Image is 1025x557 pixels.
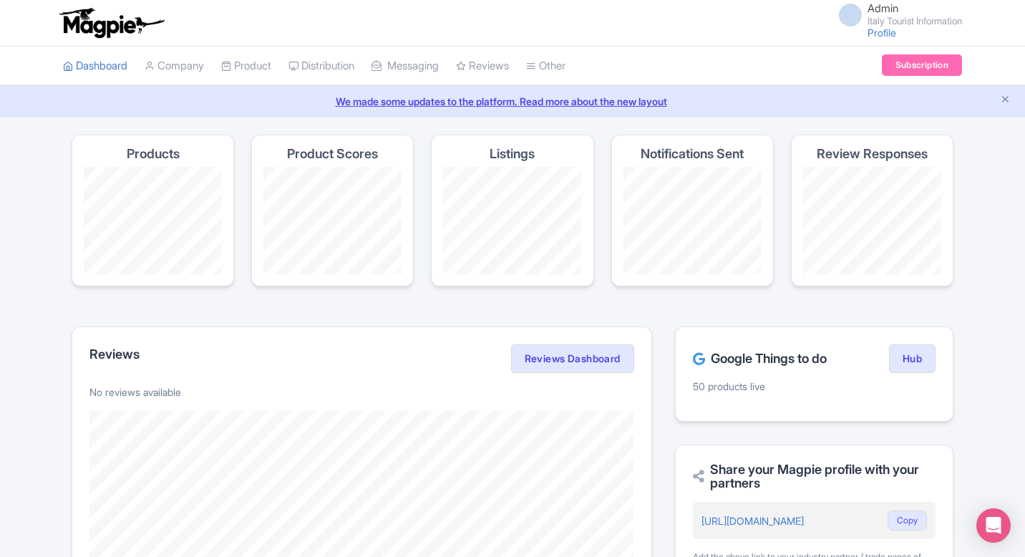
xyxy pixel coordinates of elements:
button: Copy [888,510,927,531]
p: 50 products live [693,379,936,394]
a: Admin Italy Tourist Information [830,3,962,26]
a: Product [221,47,271,86]
a: Company [145,47,204,86]
a: [URL][DOMAIN_NAME] [701,515,804,527]
h2: Reviews [89,347,140,362]
button: Close announcement [1000,92,1011,109]
img: logo-ab69f6fb50320c5b225c76a69d11143b.png [56,7,167,39]
a: Reviews Dashboard [511,344,634,373]
a: Subscription [882,54,962,76]
h4: Notifications Sent [641,147,744,161]
h2: Google Things to do [693,352,827,366]
span: Admin [868,1,898,15]
small: Italy Tourist Information [868,16,962,26]
a: Profile [868,26,896,39]
h4: Product Scores [287,147,378,161]
a: Messaging [371,47,439,86]
a: We made some updates to the platform. Read more about the new layout [9,94,1016,109]
h4: Review Responses [817,147,928,161]
a: Hub [889,344,936,373]
div: Open Intercom Messenger [976,508,1011,543]
a: Reviews [456,47,509,86]
a: Other [526,47,565,86]
a: Distribution [288,47,354,86]
p: No reviews available [89,384,634,399]
a: Dashboard [63,47,127,86]
h2: Share your Magpie profile with your partners [693,462,936,491]
h4: Products [127,147,180,161]
h4: Listings [490,147,535,161]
